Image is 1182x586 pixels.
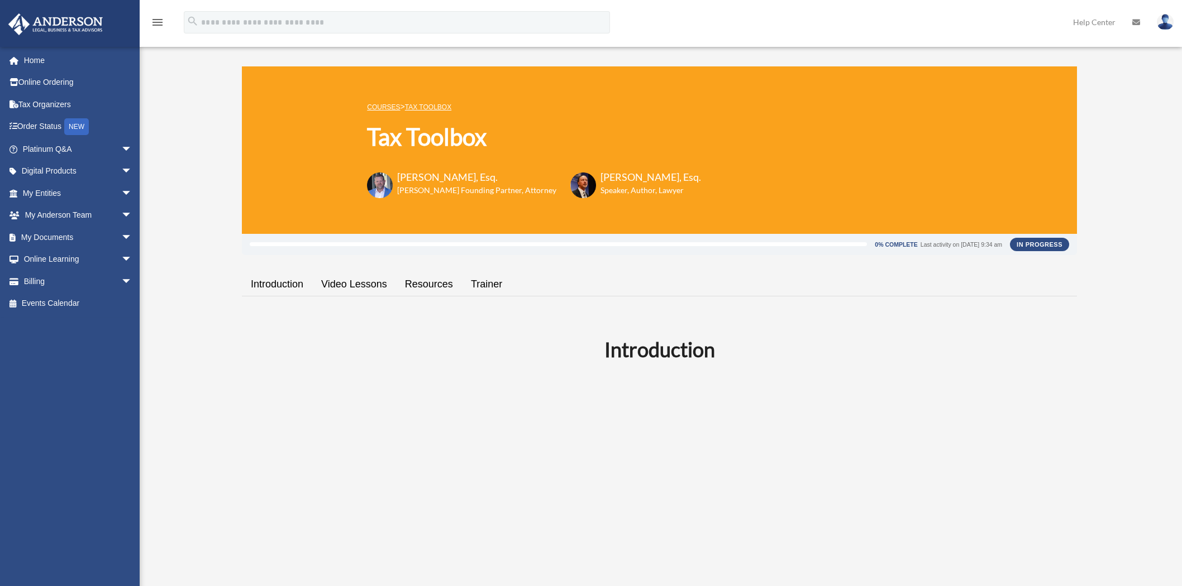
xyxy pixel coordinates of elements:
[64,118,89,135] div: NEW
[1157,14,1174,30] img: User Pic
[367,100,701,114] p: >
[921,242,1002,248] div: Last activity on [DATE] 9:34 am
[600,170,701,184] h3: [PERSON_NAME], Esq.
[8,160,149,182] a: Digital Productsarrow_drop_down
[121,138,144,161] span: arrow_drop_down
[187,15,199,27] i: search
[121,204,144,227] span: arrow_drop_down
[8,204,149,227] a: My Anderson Teamarrow_drop_down
[367,172,393,198] img: Toby-circle-head.png
[462,268,511,300] a: Trainer
[8,93,149,116] a: Tax Organizers
[367,121,701,153] h1: Tax Toolbox
[570,172,596,198] img: Scott-Estill-Headshot.png
[8,292,149,315] a: Events Calendar
[8,116,149,138] a: Order StatusNEW
[396,268,462,300] a: Resources
[8,182,149,204] a: My Entitiesarrow_drop_down
[875,242,917,248] div: 0% Complete
[312,268,396,300] a: Video Lessons
[1010,238,1069,251] div: In Progress
[397,185,556,196] h6: [PERSON_NAME] Founding Partner, Attorney
[151,20,164,29] a: menu
[121,182,144,205] span: arrow_drop_down
[242,268,312,300] a: Introduction
[121,160,144,183] span: arrow_drop_down
[600,185,687,196] h6: Speaker, Author, Lawyer
[249,335,1070,363] h2: Introduction
[121,248,144,271] span: arrow_drop_down
[405,103,451,111] a: Tax Toolbox
[5,13,106,35] img: Anderson Advisors Platinum Portal
[397,170,556,184] h3: [PERSON_NAME], Esq.
[8,71,149,94] a: Online Ordering
[367,103,400,111] a: COURSES
[121,270,144,293] span: arrow_drop_down
[151,16,164,29] i: menu
[8,248,149,271] a: Online Learningarrow_drop_down
[8,270,149,292] a: Billingarrow_drop_down
[8,226,149,248] a: My Documentsarrow_drop_down
[8,138,149,160] a: Platinum Q&Aarrow_drop_down
[121,226,144,249] span: arrow_drop_down
[8,49,149,71] a: Home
